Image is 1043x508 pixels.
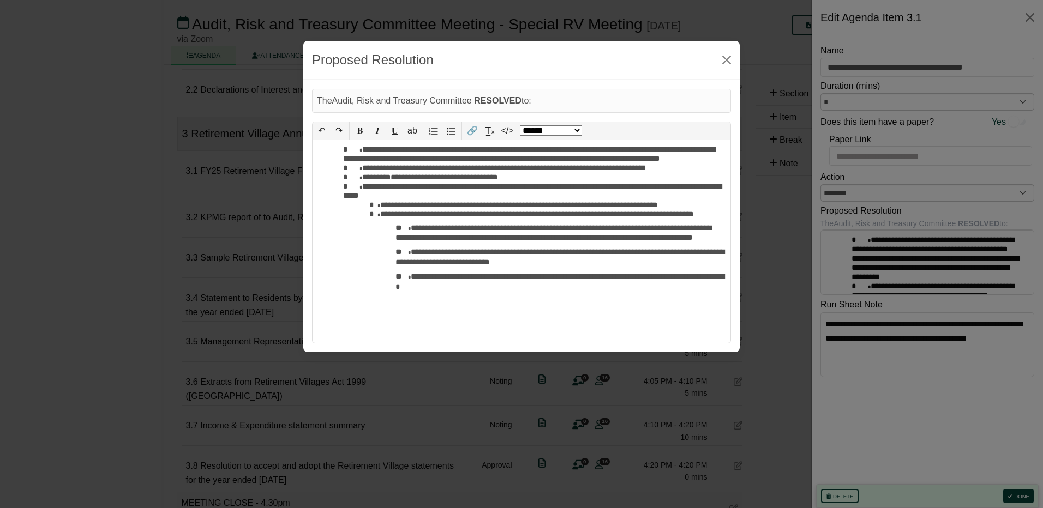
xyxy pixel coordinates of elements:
[718,51,735,69] button: Close
[312,89,731,113] div: The Audit, Risk and Treasury Committee to:
[330,122,347,140] button: ↷
[313,122,330,140] button: ↶
[442,122,460,140] button: Bullet list
[392,126,398,135] span: 𝐔
[386,122,404,140] button: 𝐔
[369,122,386,140] button: 𝑰
[481,122,499,140] button: T̲ₓ
[312,50,434,70] div: Proposed Resolution
[474,96,521,105] b: RESOLVED
[404,122,421,140] button: ab
[425,122,442,140] button: Numbered list
[407,126,417,135] s: ab
[464,122,481,140] button: 🔗
[499,122,516,140] button: </>
[351,122,369,140] button: 𝐁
